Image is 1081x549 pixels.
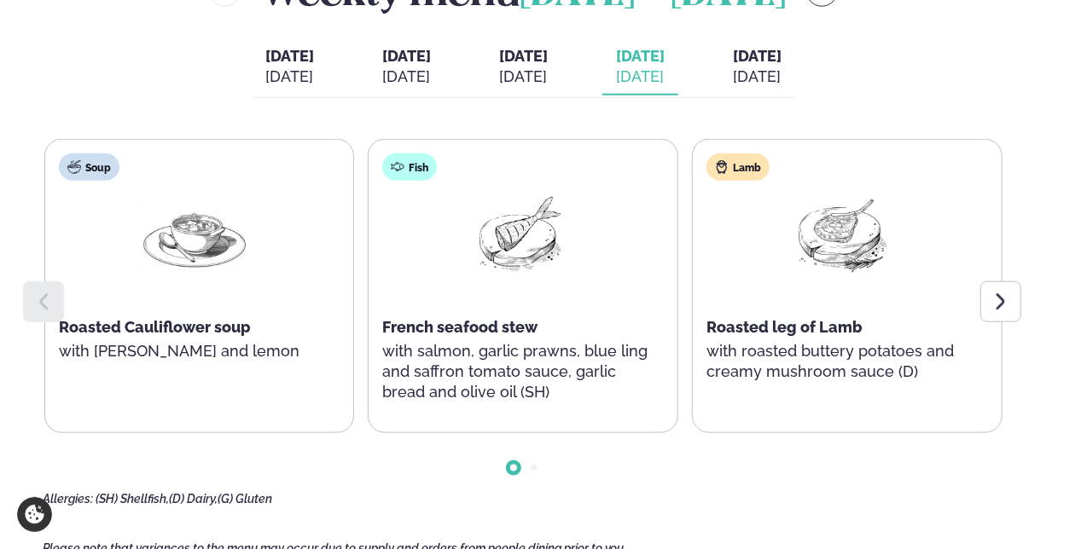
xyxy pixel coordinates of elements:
div: [DATE] [616,66,665,87]
div: [DATE] [499,66,548,87]
img: soup.svg [67,160,81,174]
img: Lamb.svg [715,160,729,174]
div: Fish [382,153,437,181]
button: [DATE] [DATE] [485,39,561,95]
div: Lamb [706,153,770,181]
button: [DATE] [DATE] [369,39,445,95]
span: Roasted Cauliflower soup [59,318,251,336]
span: [DATE] [265,47,314,65]
div: [DATE] [382,66,431,87]
a: Cookie settings [17,497,52,532]
img: Soup.png [140,194,249,274]
span: Allergies: [43,492,93,506]
span: Go to slide 2 [531,465,538,471]
span: (SH) Shellfish, [96,492,169,506]
span: Roasted leg of Lamb [706,318,863,336]
p: with roasted buttery potatoes and creamy mushroom sauce (D) [706,341,978,382]
div: Soup [59,153,119,181]
span: [DATE] [616,46,665,66]
button: [DATE] [DATE] [252,39,328,95]
span: [DATE] [733,47,782,65]
span: Go to slide 1 [510,465,517,471]
span: [DATE] [382,47,431,65]
span: French seafood stew [382,318,538,336]
span: (D) Dairy, [169,492,218,506]
button: [DATE] [DATE] [719,39,795,95]
img: Fish.png [463,194,572,274]
img: fish.svg [391,160,404,174]
div: [DATE] [733,66,782,87]
p: with salmon, garlic prawns, blue ling and saffron tomato sauce, garlic bread and olive oil (SH) [382,341,654,402]
div: [DATE] [265,66,314,87]
button: [DATE] [DATE] [602,39,678,95]
img: Lamb-Meat.png [788,194,897,274]
span: (G) Gluten [218,492,272,506]
p: with [PERSON_NAME] and lemon [59,341,330,361]
span: [DATE] [499,47,548,65]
